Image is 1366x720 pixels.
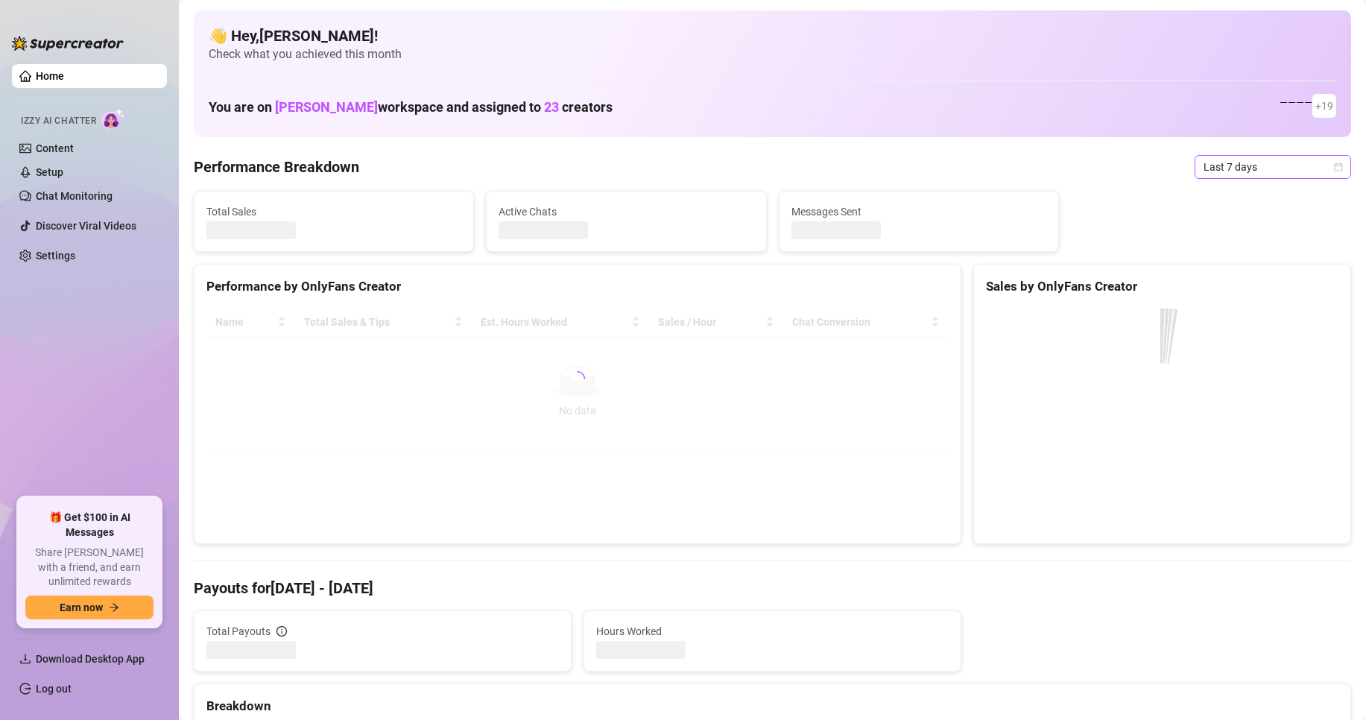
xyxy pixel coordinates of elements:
[102,108,125,130] img: AI Chatter
[275,99,378,115] span: [PERSON_NAME]
[36,220,136,232] a: Discover Viral Videos
[209,46,1336,63] span: Check what you achieved this month
[109,602,119,613] span: arrow-right
[544,99,559,115] span: 23
[19,653,31,665] span: download
[25,596,154,619] button: Earn nowarrow-right
[36,250,75,262] a: Settings
[209,99,613,116] h1: You are on workspace and assigned to creators
[1280,94,1336,118] div: — — — —
[1315,98,1333,114] span: + 19
[567,368,588,389] span: loading
[1334,162,1343,171] span: calendar
[1204,156,1342,178] span: Last 7 days
[36,683,72,695] a: Log out
[36,653,145,665] span: Download Desktop App
[499,203,753,220] span: Active Chats
[206,277,949,297] div: Performance by OnlyFans Creator
[25,511,154,540] span: 🎁 Get $100 in AI Messages
[25,546,154,590] span: Share [PERSON_NAME] with a friend, and earn unlimited rewards
[36,70,64,82] a: Home
[206,696,1338,716] div: Breakdown
[206,623,271,640] span: Total Payouts
[209,25,1336,46] h4: 👋 Hey, [PERSON_NAME] !
[36,166,63,178] a: Setup
[194,157,359,177] h4: Performance Breakdown
[36,142,74,154] a: Content
[791,203,1046,220] span: Messages Sent
[596,623,949,640] span: Hours Worked
[194,578,1351,599] h4: Payouts for [DATE] - [DATE]
[12,36,124,51] img: logo-BBDzfeDw.svg
[206,203,461,220] span: Total Sales
[60,601,103,613] span: Earn now
[986,277,1338,297] div: Sales by OnlyFans Creator
[21,114,96,128] span: Izzy AI Chatter
[276,626,287,637] span: info-circle
[36,190,113,202] a: Chat Monitoring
